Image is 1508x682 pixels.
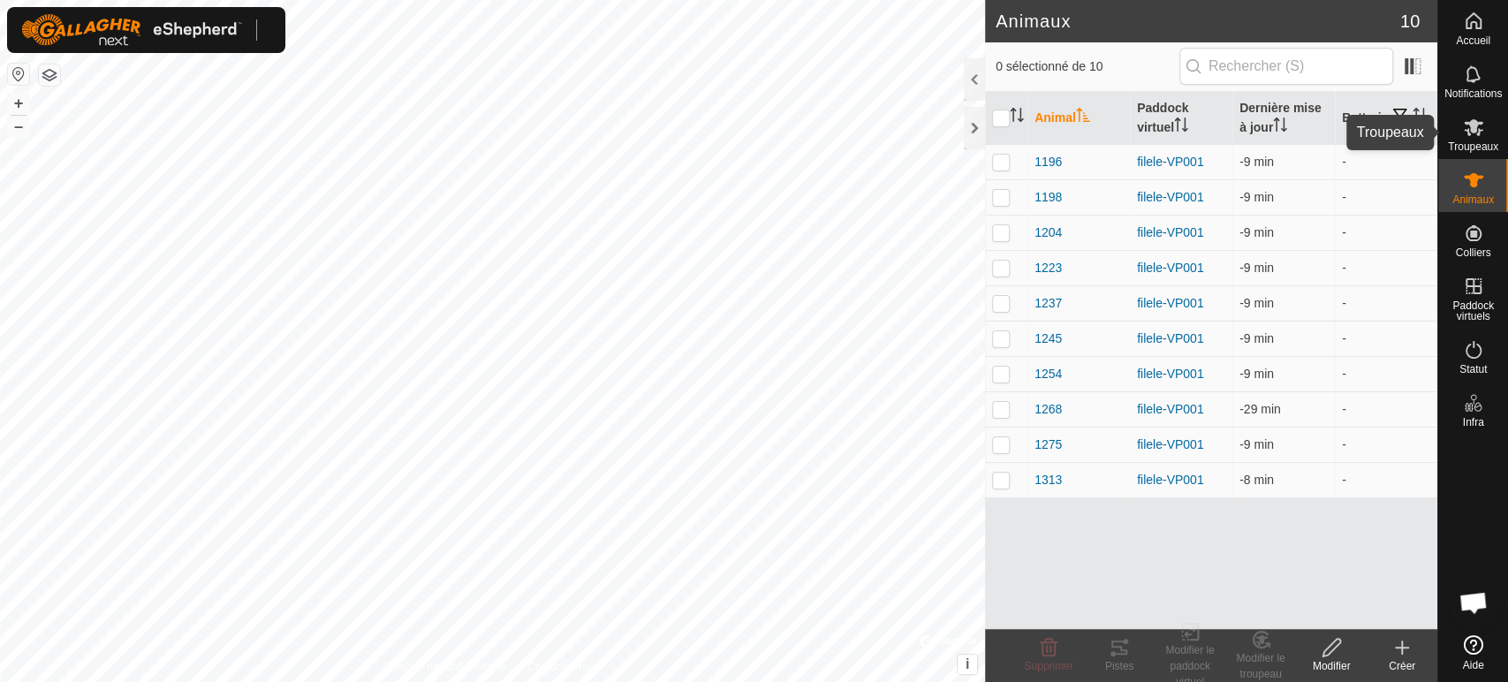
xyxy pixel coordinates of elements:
[1456,35,1490,46] span: Accueil
[1400,8,1420,34] span: 10
[1335,356,1437,391] td: -
[1239,296,1274,310] span: 8 oct. 2025, 11 h 26
[1137,402,1204,416] a: filele-VP001
[1137,155,1204,169] a: filele-VP001
[1034,436,1062,454] span: 1275
[1335,179,1437,215] td: -
[1462,417,1483,428] span: Infra
[1034,259,1062,277] span: 1223
[1413,110,1427,125] p-sorticon: Activer pour trier
[1232,92,1335,145] th: Dernière mise à jour
[1239,437,1274,451] span: 8 oct. 2025, 11 h 26
[39,64,60,86] button: Couches de carte
[958,655,977,674] button: i
[1335,144,1437,179] td: -
[1137,190,1204,204] a: filele-VP001
[1034,188,1062,207] span: 1198
[1462,660,1483,671] span: Aide
[1034,471,1062,489] span: 1313
[1444,88,1502,99] span: Notifications
[8,93,29,114] button: +
[1335,250,1437,285] td: -
[1034,365,1062,383] span: 1254
[1367,658,1437,674] div: Créer
[966,656,969,671] span: i
[1296,658,1367,674] div: Modifier
[1448,141,1498,152] span: Troupeaux
[1137,296,1204,310] a: filele-VP001
[1273,120,1287,134] p-sorticon: Activer pour trier
[1239,402,1281,416] span: 8 oct. 2025, 11 h 06
[996,11,1400,32] h2: Animaux
[1010,110,1024,125] p-sorticon: Activer pour trier
[383,659,506,675] a: Politique de confidentialité
[8,116,29,137] button: –
[1438,628,1508,678] a: Aide
[1137,225,1204,239] a: filele-VP001
[1034,400,1062,419] span: 1268
[1443,300,1504,322] span: Paddock virtuels
[1084,658,1155,674] div: Pistes
[1130,92,1232,145] th: Paddock virtuel
[1335,321,1437,356] td: -
[1034,330,1062,348] span: 1245
[1335,92,1437,145] th: Batterie
[1335,215,1437,250] td: -
[1455,247,1490,258] span: Colliers
[8,64,29,85] button: Réinitialiser la carte
[527,659,602,675] a: Contactez-nous
[1179,48,1393,85] input: Rechercher (S)
[1024,660,1072,672] span: Supprimer
[1335,285,1437,321] td: -
[1137,331,1204,345] a: filele-VP001
[1174,120,1188,134] p-sorticon: Activer pour trier
[1335,427,1437,462] td: -
[1225,650,1296,682] div: Modifier le troupeau
[1239,367,1274,381] span: 8 oct. 2025, 11 h 26
[1335,391,1437,427] td: -
[1076,110,1090,125] p-sorticon: Activer pour trier
[1027,92,1130,145] th: Animal
[1239,190,1274,204] span: 8 oct. 2025, 11 h 26
[1239,225,1274,239] span: 8 oct. 2025, 11 h 26
[1137,261,1204,275] a: filele-VP001
[1034,153,1062,171] span: 1196
[996,57,1179,76] span: 0 sélectionné de 10
[21,14,242,46] img: Logo Gallagher
[1137,367,1204,381] a: filele-VP001
[1239,331,1274,345] span: 8 oct. 2025, 11 h 26
[1459,364,1487,375] span: Statut
[1137,437,1204,451] a: filele-VP001
[1034,224,1062,242] span: 1204
[1137,473,1204,487] a: filele-VP001
[1239,473,1274,487] span: 8 oct. 2025, 11 h 26
[1447,576,1500,629] div: Open chat
[1239,261,1274,275] span: 8 oct. 2025, 11 h 25
[1239,155,1274,169] span: 8 oct. 2025, 11 h 25
[1335,462,1437,497] td: -
[1452,194,1494,205] span: Animaux
[1034,294,1062,313] span: 1237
